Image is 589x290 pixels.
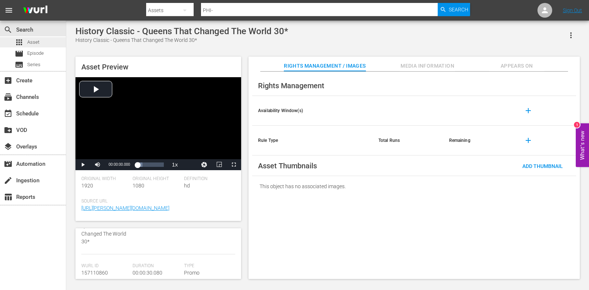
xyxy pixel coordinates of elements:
[258,81,324,90] span: Rights Management
[438,3,470,16] button: Search
[519,132,537,149] button: add
[449,3,468,16] span: Search
[109,162,130,167] span: 00:00:00.000
[4,6,13,15] span: menu
[81,176,129,182] span: Original Width
[258,161,317,170] span: Asset Thumbnails
[212,159,226,170] button: Picture-in-Picture
[4,176,13,185] span: Ingestion
[524,106,533,115] span: add
[400,61,455,71] span: Media Information
[184,263,232,269] span: Type
[226,159,241,170] button: Fullscreen
[15,49,24,58] span: Episode
[133,176,180,182] span: Original Height
[197,159,212,170] button: Jump To Time
[81,62,128,71] span: Asset Preview
[574,122,580,128] div: 1
[15,38,24,47] span: Asset
[4,160,13,168] span: Automation
[563,7,582,13] a: Sign Out
[167,159,182,170] button: Playback Rate
[27,50,44,57] span: Episode
[81,198,232,204] span: Source Url
[27,61,40,68] span: Series
[4,76,13,85] span: Create
[184,183,190,189] span: hd
[4,142,13,151] span: Overlays
[137,162,164,167] div: Progress Bar
[75,77,241,170] div: Video Player
[81,263,129,269] span: Wurl Id
[81,215,126,244] span: History Classic - Queens That Changed The World 30*
[516,163,569,169] span: Add Thumbnail
[133,183,144,189] span: 1080
[75,26,288,36] div: History Classic - Queens That Changed The World 30*
[252,96,373,126] th: Availability Window(s)
[184,176,232,182] span: Definition
[75,159,90,170] button: Play
[4,193,13,201] span: Reports
[4,109,13,118] span: Schedule
[4,126,13,135] span: VOD
[4,25,13,34] span: Search
[133,270,162,276] span: 00:00:30.080
[184,270,200,276] span: Promo
[576,123,589,167] button: Open Feedback Widget
[443,126,514,155] th: Remaining
[524,136,533,145] span: add
[133,263,180,269] span: Duration
[373,126,443,155] th: Total Runs
[252,176,576,197] div: This object has no associated images.
[4,93,13,101] span: Channels
[516,159,569,172] button: Add Thumbnail
[284,61,366,71] span: Rights Management / Images
[81,270,108,276] span: 157110860
[27,39,39,46] span: Asset
[18,2,53,19] img: ans4CAIJ8jUAAAAAAAAAAAAAAAAAAAAAAAAgQb4GAAAAAAAAAAAAAAAAAAAAAAAAJMjXAAAAAAAAAAAAAAAAAAAAAAAAgAT5G...
[15,60,24,69] span: Series
[81,205,169,211] a: [URL][PERSON_NAME][DOMAIN_NAME]
[90,159,105,170] button: Mute
[252,126,373,155] th: Rule Type
[519,102,537,119] button: add
[81,183,93,189] span: 1920
[75,36,288,44] div: History Classic - Queens That Changed The World 30*
[489,61,544,71] span: Appears On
